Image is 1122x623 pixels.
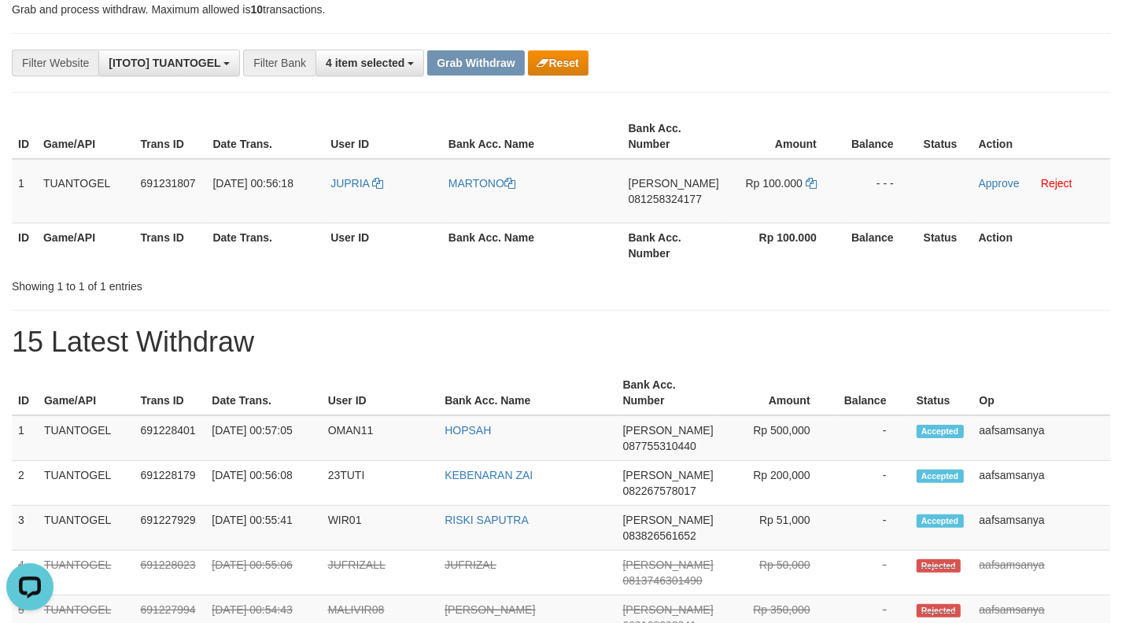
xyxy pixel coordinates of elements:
th: Action [973,223,1110,267]
th: Game/API [38,370,135,415]
div: Filter Bank [243,50,316,76]
th: User ID [324,114,442,159]
td: [DATE] 00:55:41 [205,506,321,551]
th: Trans ID [135,114,207,159]
td: TUANTOGEL [38,415,135,461]
span: Rejected [917,559,961,573]
span: [PERSON_NAME] [623,514,714,526]
th: Bank Acc. Number [617,370,720,415]
span: Rp 100.000 [746,177,803,190]
td: TUANTOGEL [38,551,135,595]
td: TUANTOGEL [38,461,135,506]
td: - - - [840,159,917,223]
td: 691228023 [135,551,206,595]
span: Accepted [917,425,964,438]
a: JUPRIA [330,177,383,190]
span: Copy 0813746301490 to clipboard [623,574,703,587]
a: [PERSON_NAME] [445,603,535,616]
span: [DATE] 00:56:18 [213,177,293,190]
th: Op [973,370,1110,415]
th: Bank Acc. Name [442,223,622,267]
td: aafsamsanya [973,506,1110,551]
th: Status [917,114,973,159]
span: Copy 087755310440 to clipboard [623,440,696,452]
td: OMAN11 [322,415,439,461]
th: Balance [840,114,917,159]
td: 1 [12,415,38,461]
td: [DATE] 00:56:08 [205,461,321,506]
th: ID [12,114,37,159]
a: RISKI SAPUTRA [445,514,529,526]
span: Accepted [917,514,964,528]
a: HOPSAH [445,424,491,437]
button: Reset [528,50,589,76]
th: Status [917,223,973,267]
td: TUANTOGEL [37,159,135,223]
th: Bank Acc. Number [622,114,725,159]
th: Amount [725,114,840,159]
div: Filter Website [12,50,98,76]
span: Accepted [917,470,964,483]
td: Rp 51,000 [720,506,834,551]
button: Grab Withdraw [427,50,524,76]
th: Amount [720,370,834,415]
td: - [834,551,910,595]
span: [ITOTO] TUANTOGEL [109,57,220,69]
th: Rp 100.000 [725,223,840,267]
button: 4 item selected [316,50,424,76]
td: 23TUTI [322,461,439,506]
th: ID [12,370,38,415]
td: 2 [12,461,38,506]
td: 1 [12,159,37,223]
td: - [834,415,910,461]
strong: 10 [250,3,263,16]
th: Trans ID [135,223,207,267]
button: [ITOTO] TUANTOGEL [98,50,240,76]
td: 691227929 [135,506,206,551]
h1: 15 Latest Withdraw [12,326,1110,358]
a: MARTONO [448,177,515,190]
th: Date Trans. [207,114,325,159]
td: Rp 500,000 [720,415,834,461]
a: Approve [979,177,1020,190]
th: Status [910,370,973,415]
th: Date Trans. [205,370,321,415]
td: 691228401 [135,415,206,461]
span: [PERSON_NAME] [623,469,714,481]
th: Action [973,114,1110,159]
td: WIR01 [322,506,439,551]
td: Rp 200,000 [720,461,834,506]
th: User ID [324,223,442,267]
span: JUPRIA [330,177,369,190]
th: Balance [840,223,917,267]
th: User ID [322,370,439,415]
a: JUFRIZAL [445,558,496,571]
td: 691228179 [135,461,206,506]
td: 4 [12,551,38,595]
th: Date Trans. [207,223,325,267]
span: 4 item selected [326,57,404,69]
a: Reject [1041,177,1072,190]
th: Game/API [37,114,135,159]
td: - [834,461,910,506]
span: Copy 081258324177 to clipboard [629,193,702,205]
th: ID [12,223,37,267]
a: KEBENARAN ZAI [445,469,533,481]
th: Bank Acc. Name [438,370,616,415]
span: [PERSON_NAME] [629,177,719,190]
th: Balance [834,370,910,415]
span: [PERSON_NAME] [623,558,714,571]
button: Open LiveChat chat widget [6,6,54,53]
th: Bank Acc. Name [442,114,622,159]
p: Grab and process withdraw. Maximum allowed is transactions. [12,2,1110,17]
span: Copy 083826561652 to clipboard [623,529,696,542]
td: - [834,506,910,551]
td: aafsamsanya [973,551,1110,595]
td: JUFRIZALL [322,551,439,595]
span: 691231807 [141,177,196,190]
td: Rp 50,000 [720,551,834,595]
span: Copy 082267578017 to clipboard [623,485,696,497]
a: Copy 100000 to clipboard [806,177,817,190]
td: TUANTOGEL [38,506,135,551]
span: [PERSON_NAME] [623,603,714,616]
